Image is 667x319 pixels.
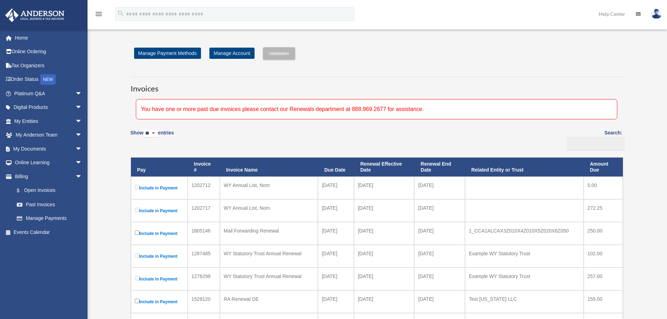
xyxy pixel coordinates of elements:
[5,58,93,72] a: Tax Organizers
[465,245,584,268] td: Example WY Statutory Trust
[135,275,184,283] label: Include in Payment
[188,158,220,176] th: Invoice #: activate to sort column ascending
[564,129,623,150] label: Search:
[414,199,465,222] td: [DATE]
[5,100,93,115] a: Digital Productsarrow_drop_down
[135,252,184,261] label: Include in Payment
[224,294,314,304] div: RA Renewal DE
[135,229,184,238] label: Include in Payment
[75,86,89,101] span: arrow_drop_down
[188,245,220,268] td: 1287485
[131,129,174,145] label: Show entries
[354,245,414,268] td: [DATE]
[584,222,623,245] td: 250.00
[584,268,623,290] td: 257.00
[188,268,220,290] td: 1276298
[188,290,220,313] td: 1528120
[5,86,93,100] a: Platinum Q&Aarrow_drop_down
[584,245,623,268] td: 102.00
[318,290,354,313] td: [DATE]
[134,48,201,59] a: Manage Payment Methods
[5,142,93,156] a: My Documentsarrow_drop_down
[135,183,184,192] label: Include in Payment
[651,9,662,19] img: User Pic
[584,199,623,222] td: 272.25
[224,180,314,190] div: WY Annual List, Nom
[131,77,623,94] h3: Invoices
[465,268,584,290] td: Example WY Statutory Trust
[10,211,89,226] a: Manage Payments
[354,158,414,176] th: Renewal Effective Date: activate to sort column ascending
[144,130,158,138] select: Showentries
[584,176,623,199] td: 5.00
[414,222,465,245] td: [DATE]
[131,158,188,176] th: Pay: activate to sort column descending
[414,290,465,313] td: [DATE]
[75,156,89,170] span: arrow_drop_down
[10,197,89,211] a: Past Invoices
[135,208,139,212] input: Include in Payment
[224,271,314,281] div: WY Statutory Trust Annual Renewal
[5,72,93,87] a: Order StatusNEW
[5,114,93,128] a: My Entitiesarrow_drop_down
[584,158,623,176] th: Amount Due: activate to sort column ascending
[40,74,56,85] div: NEW
[5,31,93,45] a: Home
[318,158,354,176] th: Due Date: activate to sort column ascending
[5,169,89,183] a: Billingarrow_drop_down
[5,45,93,59] a: Online Ordering
[135,206,184,215] label: Include in Payment
[354,268,414,290] td: [DATE]
[135,297,184,306] label: Include in Payment
[220,158,318,176] th: Invoice Name: activate to sort column ascending
[584,290,623,313] td: 155.00
[188,222,220,245] td: 1805146
[3,8,67,22] img: Anderson Advisors Platinum Portal
[465,290,584,313] td: Test [US_STATE] LLC
[318,199,354,222] td: [DATE]
[318,176,354,199] td: [DATE]
[188,176,220,199] td: 1202712
[188,199,220,222] td: 1202717
[75,114,89,129] span: arrow_drop_down
[10,183,86,198] a: $Open Invoices
[5,128,93,142] a: My Anderson Teamarrow_drop_down
[135,185,139,189] input: Include in Payment
[354,176,414,199] td: [DATE]
[465,222,584,245] td: 1_CCA1ALCAX3Z010X4Z010X5Z020X6Z050
[5,225,93,239] a: Events Calendar
[209,48,254,59] a: Manage Account
[95,10,103,18] i: menu
[135,253,139,258] input: Include in Payment
[354,222,414,245] td: [DATE]
[318,222,354,245] td: [DATE]
[75,100,89,115] span: arrow_drop_down
[354,199,414,222] td: [DATE]
[135,230,139,235] input: Include in Payment
[318,245,354,268] td: [DATE]
[75,128,89,143] span: arrow_drop_down
[5,156,93,170] a: Online Learningarrow_drop_down
[135,299,139,303] input: Include in Payment
[21,186,24,195] span: $
[224,249,314,258] div: WY Statutory Trust Annual Renewal
[414,245,465,268] td: [DATE]
[117,9,125,17] i: search
[354,290,414,313] td: [DATE]
[224,203,314,213] div: WY Annual List, Nom
[414,158,465,176] th: Renewal End Date: activate to sort column ascending
[465,158,584,176] th: Related Entity or Trust: activate to sort column ascending
[414,268,465,290] td: [DATE]
[95,12,103,18] a: menu
[414,176,465,199] td: [DATE]
[224,226,314,236] div: Mail Forwarding Renewal
[318,268,354,290] td: [DATE]
[136,99,617,119] div: You have one or more past due invoices please contact our Renewals department at 888.969.2677 for...
[135,276,139,280] input: Include in Payment
[567,137,625,150] input: Search:
[75,169,89,184] span: arrow_drop_down
[75,142,89,156] span: arrow_drop_down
